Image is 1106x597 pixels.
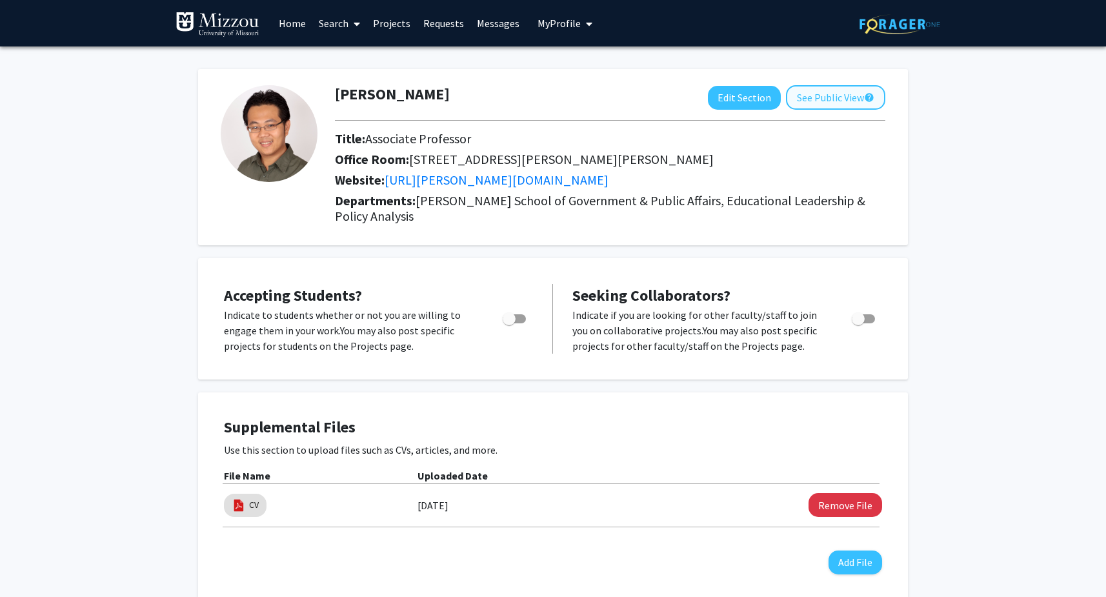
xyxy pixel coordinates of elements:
[572,307,827,354] p: Indicate if you are looking for other faculty/staff to join you on collaborative projects. You ma...
[335,131,885,147] h2: Title:
[417,1,470,46] a: Requests
[385,172,608,188] a: Opens in a new tab
[417,494,448,516] label: [DATE]
[860,14,940,34] img: ForagerOne Logo
[224,307,478,354] p: Indicate to students whether or not you are willing to engage them in your work. You may also pos...
[224,442,882,458] p: Use this section to upload files such as CVs, articles, and more.
[572,285,730,305] span: Seeking Collaborators?
[335,172,885,188] h2: Website:
[847,307,882,327] div: Toggle
[470,1,526,46] a: Messages
[786,85,885,110] button: See Public View
[221,85,317,182] img: Profile Picture
[272,1,312,46] a: Home
[10,539,55,587] iframe: Chat
[498,307,533,327] div: Toggle
[538,17,581,30] span: My Profile
[335,152,885,167] h2: Office Room:
[829,551,882,574] button: Add File
[335,192,865,224] span: [PERSON_NAME] School of Government & Public Affairs, Educational Leadership & Policy Analysis
[417,469,488,482] b: Uploaded Date
[335,85,450,104] h1: [PERSON_NAME]
[224,469,270,482] b: File Name
[708,86,781,110] button: Edit Section
[325,193,895,224] h2: Departments:
[176,12,259,37] img: University of Missouri Logo
[312,1,367,46] a: Search
[409,151,714,167] span: [STREET_ADDRESS][PERSON_NAME][PERSON_NAME]
[367,1,417,46] a: Projects
[224,418,882,437] h4: Supplemental Files
[365,130,471,147] span: Associate Professor
[232,498,246,512] img: pdf_icon.png
[224,285,362,305] span: Accepting Students?
[809,493,882,517] button: Remove CV File
[864,90,874,105] mat-icon: help
[249,498,259,512] a: CV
